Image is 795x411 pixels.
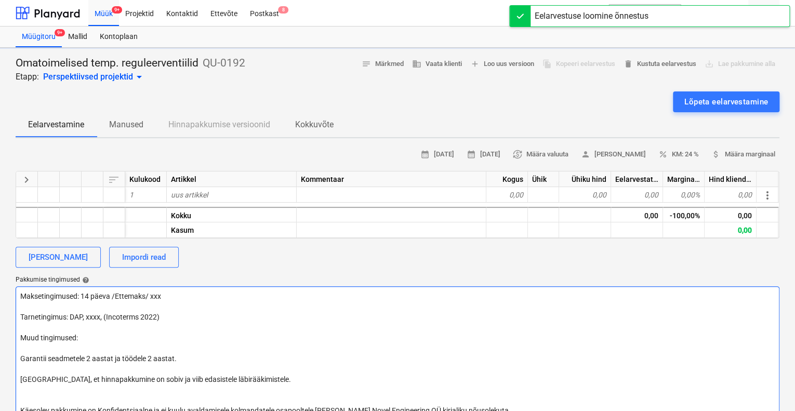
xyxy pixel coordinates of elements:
[611,187,663,203] div: 0,00
[486,171,528,187] div: Kogus
[16,26,62,47] div: Müügitoru
[559,187,611,203] div: 0,00
[412,58,462,70] span: Vaata klienti
[559,171,611,187] div: Ühiku hind
[167,171,297,187] div: Artikkel
[535,10,648,22] div: Eelarvestuse loomine õnnestus
[171,191,208,199] span: uus artikkel
[581,150,590,159] span: person
[663,171,705,187] div: Marginaal, %
[167,207,297,222] div: Kokku
[362,58,404,70] span: Märkmed
[462,147,505,163] button: [DATE]
[28,118,84,131] p: Eelarvestamine
[577,147,650,163] button: [PERSON_NAME]
[109,118,143,131] p: Manused
[654,147,703,163] button: KM: 24 %
[761,189,774,202] span: Rohkem toiminguid
[513,150,522,159] span: currency_exchange
[94,26,144,47] a: Kontoplaan
[357,56,408,72] button: Märkmed
[684,95,768,109] div: Lõpeta eelarvestamine
[167,222,297,238] div: Kasum
[16,247,101,268] button: [PERSON_NAME]
[122,250,166,264] div: Impordi read
[470,59,480,69] span: add
[711,150,721,159] span: attach_money
[20,174,33,186] span: Laienda kõiki kategooriaid
[663,207,705,222] div: -100,00%
[673,91,779,112] button: Lõpeta eelarvestamine
[467,150,476,159] span: calendar_month
[16,276,779,284] div: Pakkumise tingimused
[528,171,559,187] div: Ühik
[62,26,94,47] a: Mallid
[743,361,795,411] div: Vestlusvidin
[619,56,700,72] button: Kustuta eelarvestus
[109,247,179,268] button: Impordi read
[663,187,705,203] div: 0,00%
[112,6,122,14] span: 9+
[705,171,757,187] div: Hind kliendile
[658,150,668,159] span: percent
[297,171,486,187] div: Kommentaar
[705,222,757,238] div: 0,00
[470,58,534,70] span: Loo uus versioon
[129,191,134,199] span: 1
[16,71,39,83] p: Etapp:
[420,150,430,159] span: calendar_month
[611,171,663,187] div: Eelarvestatud maksumus
[707,147,779,163] button: Määra marginaal
[658,149,699,161] span: KM: 24 %
[133,71,145,83] span: arrow_drop_down
[705,207,757,222] div: 0,00
[29,250,88,264] div: [PERSON_NAME]
[43,71,145,83] div: Perspektiivsed projektid
[420,149,454,161] span: [DATE]
[466,56,538,72] button: Loo uus versioon
[611,207,663,222] div: 0,00
[705,187,757,203] div: 0,00
[513,149,568,161] span: Määra valuuta
[581,149,646,161] span: [PERSON_NAME]
[416,147,458,163] button: [DATE]
[55,29,65,36] span: 9+
[362,59,371,69] span: notes
[486,187,528,203] div: 0,00
[467,149,500,161] span: [DATE]
[278,6,288,14] span: 8
[412,59,421,69] span: business
[408,56,466,72] button: Vaata klienti
[711,149,775,161] span: Määra marginaal
[125,171,167,187] div: Kulukood
[203,56,245,71] p: QU-0192
[624,59,633,69] span: delete
[80,276,89,284] span: help
[743,361,795,411] iframe: Chat Widget
[16,56,198,71] p: Omatoimelised temp. reguleerventiilid
[624,58,696,70] span: Kustuta eelarvestus
[509,147,573,163] button: Määra valuuta
[16,26,62,47] a: Müügitoru9+
[295,118,334,131] p: Kokkuvõte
